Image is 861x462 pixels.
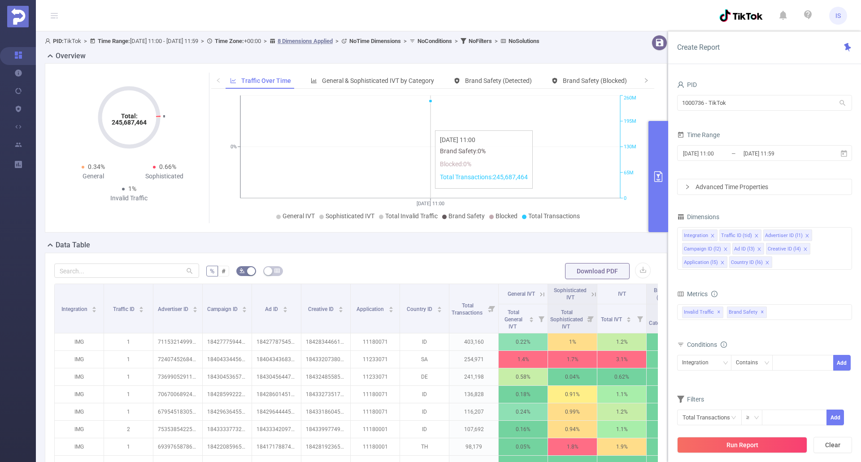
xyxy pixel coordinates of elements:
[252,421,301,438] p: 1843334209774818
[565,263,630,279] button: Download PDF
[98,38,130,44] b: Time Range:
[437,305,442,308] i: icon: caret-up
[215,38,244,44] b: Time Zone:
[835,7,841,25] span: IS
[597,403,646,420] p: 1.2%
[322,77,434,84] span: General & Sophisticated IVT by Category
[203,333,252,350] p: 1842777594434946
[241,77,291,84] span: Traffic Over Time
[719,229,761,241] li: Traffic ID (tid)
[644,78,649,83] i: icon: right
[301,368,350,385] p: 1843248558569537
[203,403,252,420] p: 1842963645532258
[499,421,548,438] p: 0.16%
[301,386,350,403] p: 1843327351745601
[723,360,728,367] i: icon: down
[252,368,301,385] p: 1843045644748018
[104,351,153,368] p: 1
[351,438,400,455] p: 11180001
[153,368,202,385] p: 7369905291137417233
[351,386,400,403] p: 11180071
[647,438,696,455] p: 0%
[283,212,315,220] span: General IVT
[400,368,449,385] p: DE
[385,212,438,220] span: Total Invalid Traffic
[242,309,247,311] i: icon: caret-down
[242,305,247,311] div: Sort
[496,212,517,220] span: Blocked
[764,360,770,367] i: icon: down
[647,333,696,350] p: 0%
[283,305,287,308] i: icon: caret-up
[504,309,522,330] span: Total General IVT
[326,212,374,220] span: Sophisticated IVT
[634,304,646,333] i: Filter menu
[746,410,756,425] div: ≥
[45,38,53,44] i: icon: user
[351,368,400,385] p: 11233071
[710,233,715,239] i: icon: close
[486,284,498,333] i: Filter menu
[92,309,97,311] i: icon: caret-down
[535,304,548,333] i: Filter menu
[301,351,350,368] p: 1843320738037058
[265,306,279,312] span: Ad ID
[548,403,597,420] p: 0.99%
[563,77,627,84] span: Brand Safety (Blocked)
[826,410,844,425] button: Add
[198,38,207,44] span: >
[301,438,350,455] p: 1842819236544529
[153,438,202,455] p: 6939765878632284162
[805,233,809,239] i: icon: close
[509,38,539,44] b: No Solutions
[55,333,104,350] p: IMG
[333,38,341,44] span: >
[624,118,636,124] tspan: 195M
[492,38,500,44] span: >
[301,333,350,350] p: 1842834466119681
[338,305,343,308] i: icon: caret-up
[626,315,631,318] i: icon: caret-up
[252,351,301,368] p: 1840434368376881
[207,306,239,312] span: Campaign ID
[529,315,534,321] div: Sort
[81,38,90,44] span: >
[192,305,198,311] div: Sort
[230,78,236,84] i: icon: line-chart
[677,290,708,298] span: Metrics
[682,307,723,318] span: Invalid Traffic
[734,243,755,255] div: Ad ID (l3)
[597,438,646,455] p: 1.9%
[647,403,696,420] p: 0%
[528,212,580,220] span: Total Transactions
[499,438,548,455] p: 0.05%
[129,172,200,181] div: Sophisticated
[548,368,597,385] p: 0.04%
[88,163,105,170] span: 0.34%
[400,421,449,438] p: ID
[649,313,676,326] span: All Categories
[499,403,548,420] p: 0.24%
[104,368,153,385] p: 1
[54,263,199,278] input: Search...
[113,306,136,312] span: Traffic ID
[743,147,815,160] input: End date
[508,291,535,297] span: General IVT
[626,315,631,321] div: Sort
[449,386,498,403] p: 136,828
[283,305,288,311] div: Sort
[193,309,198,311] i: icon: caret-down
[677,213,719,220] span: Dimensions
[833,355,851,371] button: Add
[452,302,484,316] span: Total Transactions
[678,179,852,194] div: icon: rightAdvanced Time Properties
[761,307,764,318] span: ✕
[91,305,97,311] div: Sort
[624,170,634,176] tspan: 65M
[682,147,755,160] input: Start date
[584,304,597,333] i: Filter menu
[765,230,803,242] div: Advertiser ID (l1)
[153,333,202,350] p: 7115321499988393985
[763,229,812,241] li: Advertiser ID (l1)
[252,438,301,455] p: 1841717887474738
